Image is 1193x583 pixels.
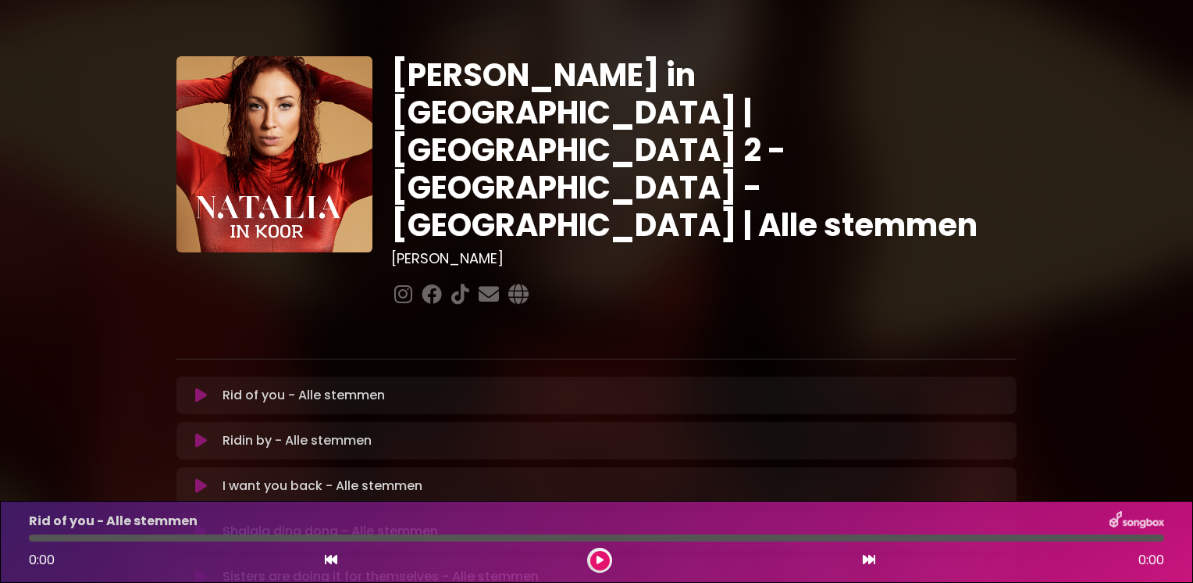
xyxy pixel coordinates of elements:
[29,551,55,569] span: 0:00
[391,250,1017,267] h3: [PERSON_NAME]
[176,56,372,252] img: YTVS25JmS9CLUqXqkEhs
[1109,511,1164,531] img: songbox-logo-white.png
[1138,551,1164,570] span: 0:00
[223,386,385,405] p: Rid of you - Alle stemmen
[223,477,422,495] p: I want you back - Alle stemmen
[391,56,1017,244] h1: [PERSON_NAME] in [GEOGRAPHIC_DATA] | [GEOGRAPHIC_DATA] 2 - [GEOGRAPHIC_DATA] - [GEOGRAPHIC_DATA] ...
[223,431,372,450] p: Ridin by - Alle stemmen
[29,512,198,531] p: Rid of you - Alle stemmen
